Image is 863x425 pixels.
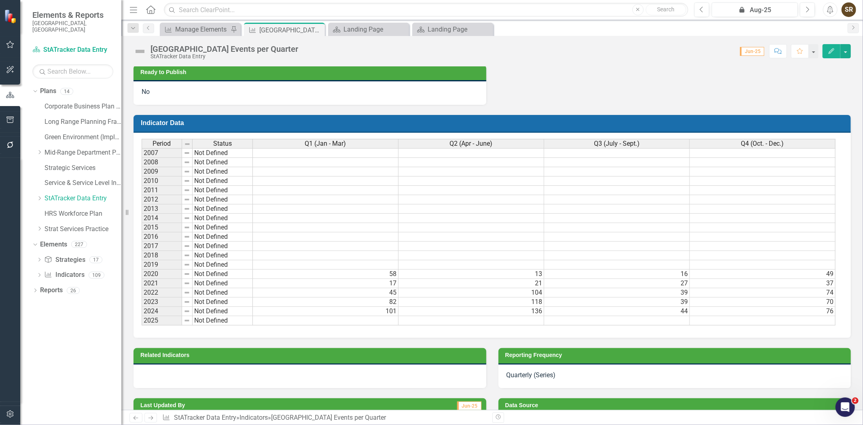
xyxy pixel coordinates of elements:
[184,150,190,156] img: 8DAGhfEEPCf229AAAAAElFTkSuQmCC
[450,140,493,147] span: Q2 (Apr - June)
[142,158,182,167] td: 2008
[45,102,121,111] a: Corporate Business Plan ([DATE]-[DATE])
[45,117,121,127] a: Long Range Planning Framework
[140,402,359,408] h3: Last Updated By
[184,187,190,193] img: 8DAGhfEEPCf229AAAAAElFTkSuQmCC
[162,24,229,34] a: Manage Elements
[741,140,784,147] span: Q4 (Oct. - Dec.)
[193,260,253,270] td: Not Defined
[544,279,690,288] td: 27
[193,307,253,316] td: Not Defined
[45,209,121,219] a: HRS Workforce Plan
[544,288,690,297] td: 39
[193,232,253,242] td: Not Defined
[594,140,640,147] span: Q3 (July - Sept.)
[32,20,113,33] small: [GEOGRAPHIC_DATA], [GEOGRAPHIC_DATA]
[142,223,182,232] td: 2015
[32,64,113,79] input: Search Below...
[193,148,253,158] td: Not Defined
[142,279,182,288] td: 2021
[193,242,253,251] td: Not Defined
[740,47,764,56] span: Jun-25
[544,307,690,316] td: 44
[151,45,298,53] div: [GEOGRAPHIC_DATA] Events per Quarter
[142,270,182,279] td: 2020
[184,196,190,203] img: 8DAGhfEEPCf229AAAAAElFTkSuQmCC
[32,45,113,55] a: StATracker Data Entry
[142,176,182,186] td: 2010
[657,6,674,13] span: Search
[142,251,182,260] td: 2018
[193,288,253,297] td: Not Defined
[184,308,190,314] img: 8DAGhfEEPCf229AAAAAElFTkSuQmCC
[184,299,190,305] img: 8DAGhfEEPCf229AAAAAElFTkSuQmCC
[457,402,481,410] span: Jun-25
[184,261,190,268] img: 8DAGhfEEPCf229AAAAAElFTkSuQmCC
[174,414,236,421] a: StATracker Data Entry
[184,234,190,240] img: 8DAGhfEEPCf229AAAAAElFTkSuQmCC
[142,148,182,158] td: 2007
[253,288,399,297] td: 45
[498,365,851,388] div: Quarterly (Series)
[142,88,150,96] span: No
[40,286,63,295] a: Reports
[259,25,323,35] div: [GEOGRAPHIC_DATA] Events per Quarter
[505,352,847,358] h3: Reporting Frequency
[184,252,190,259] img: 8DAGhfEEPCf229AAAAAElFTkSuQmCC
[162,413,486,423] div: » »
[142,260,182,270] td: 2019
[835,397,855,417] iframe: Intercom live chat
[305,140,346,147] span: Q1 (Jan - Mar)
[45,178,121,188] a: Service & Service Level Inventory
[142,186,182,195] td: 2011
[399,279,544,288] td: 21
[60,88,73,95] div: 14
[193,214,253,223] td: Not Defined
[44,255,85,265] a: Strategies
[193,251,253,260] td: Not Defined
[142,297,182,307] td: 2023
[253,307,399,316] td: 101
[184,206,190,212] img: 8DAGhfEEPCf229AAAAAElFTkSuQmCC
[142,242,182,251] td: 2017
[40,87,56,96] a: Plans
[175,24,229,34] div: Manage Elements
[690,279,835,288] td: 37
[399,270,544,279] td: 13
[193,158,253,167] td: Not Defined
[184,141,191,147] img: 8DAGhfEEPCf229AAAAAElFTkSuQmCC
[184,224,190,231] img: 8DAGhfEEPCf229AAAAAElFTkSuQmCC
[646,4,686,15] button: Search
[153,140,171,147] span: Period
[193,176,253,186] td: Not Defined
[142,204,182,214] td: 2013
[193,204,253,214] td: Not Defined
[842,2,856,17] button: SR
[45,133,121,142] a: Green Environment (Implementation)
[45,164,121,173] a: Strategic Services
[142,214,182,223] td: 2014
[193,316,253,325] td: Not Defined
[690,307,835,316] td: 76
[505,402,847,408] h3: Data Source
[213,140,232,147] span: Status
[852,397,859,404] span: 2
[399,307,544,316] td: 136
[140,352,482,358] h3: Related Indicators
[184,178,190,184] img: 8DAGhfEEPCf229AAAAAElFTkSuQmCC
[690,297,835,307] td: 70
[414,24,491,34] a: Landing Page
[184,159,190,166] img: 8DAGhfEEPCf229AAAAAElFTkSuQmCC
[715,5,795,15] div: Aug-25
[184,317,190,324] img: 8DAGhfEEPCf229AAAAAElFTkSuQmCC
[142,288,182,297] td: 2022
[193,270,253,279] td: Not Defined
[45,225,121,234] a: Strat Services Practice
[134,45,146,58] img: Not Defined
[45,148,121,157] a: Mid-Range Department Plans
[544,297,690,307] td: 39
[690,270,835,279] td: 49
[184,243,190,249] img: 8DAGhfEEPCf229AAAAAElFTkSuQmCC
[193,297,253,307] td: Not Defined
